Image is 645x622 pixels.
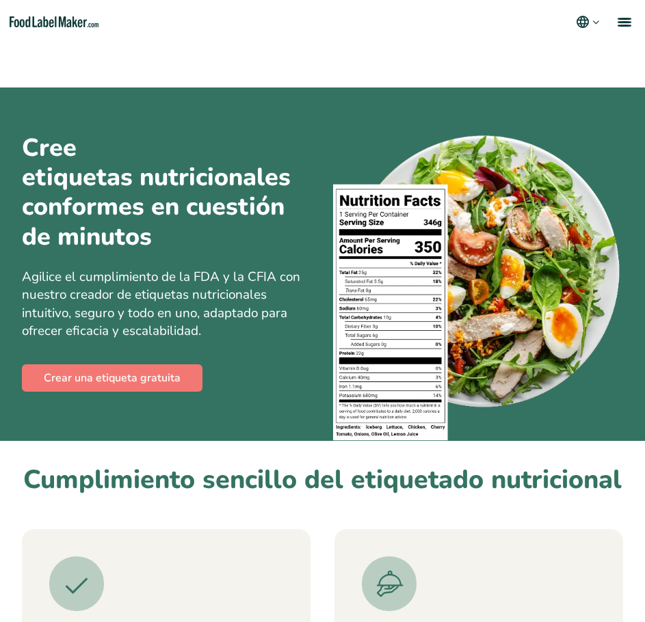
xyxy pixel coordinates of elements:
[22,133,313,252] h1: Cree conformes en cuestión de minutos
[49,556,104,611] img: Un icono de garrapata verde.
[22,268,300,340] span: Agilice el cumplimiento de la FDA y la CFIA con nuestro creador de etiquetas nutricionales intuit...
[22,364,202,392] a: Crear una etiqueta gratuita
[22,163,291,192] u: etiquetas nutricionales
[22,463,623,496] h2: Cumplimiento sencillo del etiquetado nutricional
[333,129,624,441] img: Un plato de comida con una etiqueta de información nutricional encima.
